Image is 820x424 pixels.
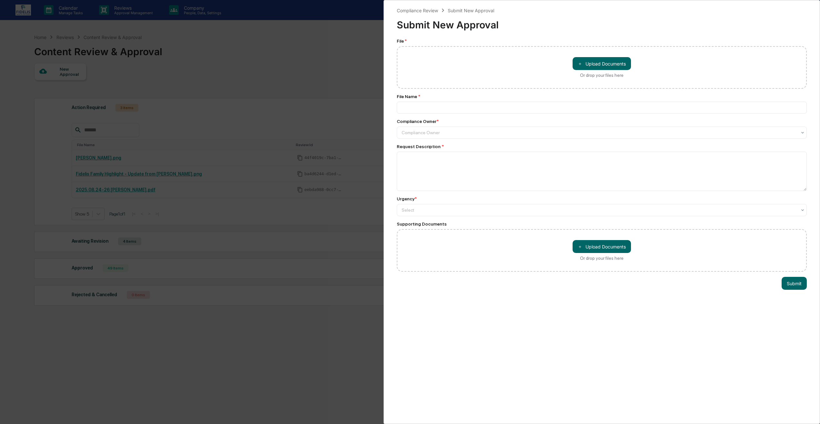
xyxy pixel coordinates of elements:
div: Compliance Owner [397,119,439,124]
span: ＋ [578,61,582,67]
div: Submit New Approval [397,14,807,31]
div: Supporting Documents [397,221,807,227]
div: File [397,38,807,44]
div: Or drop your files here [580,256,624,261]
button: Or drop your files here [573,57,631,70]
div: Submit New Approval [448,8,494,13]
div: Urgency [397,196,417,201]
div: File Name [397,94,807,99]
div: Compliance Review [397,8,438,13]
span: ＋ [578,244,582,250]
iframe: Open customer support [799,403,817,420]
div: Request Description [397,144,807,149]
button: Submit [782,277,807,290]
div: Or drop your files here [580,73,624,78]
button: Or drop your files here [573,240,631,253]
